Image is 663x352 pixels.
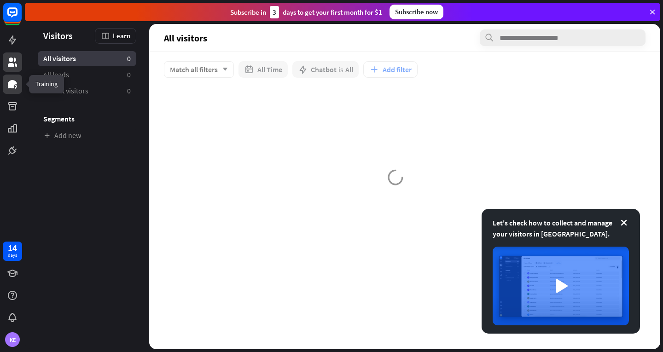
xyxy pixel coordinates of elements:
[127,70,131,80] aside: 0
[127,54,131,63] aside: 0
[43,70,69,80] span: All leads
[164,33,207,43] span: All visitors
[390,5,443,19] div: Subscribe now
[7,4,35,31] button: Open LiveChat chat widget
[270,6,279,18] div: 3
[493,247,629,325] img: image
[8,244,17,252] div: 14
[230,6,382,18] div: Subscribe in days to get your first month for $1
[38,67,136,82] a: All leads 0
[38,83,136,98] a: Recent visitors 0
[127,86,131,96] aside: 0
[43,30,73,41] span: Visitors
[5,332,20,347] div: KE
[493,217,629,239] div: Let's check how to collect and manage your visitors in [GEOGRAPHIC_DATA].
[38,114,136,123] h3: Segments
[113,31,130,40] span: Learn
[38,128,136,143] a: Add new
[3,242,22,261] a: 14 days
[8,252,17,259] div: days
[43,54,76,63] span: All visitors
[43,86,88,96] span: Recent visitors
